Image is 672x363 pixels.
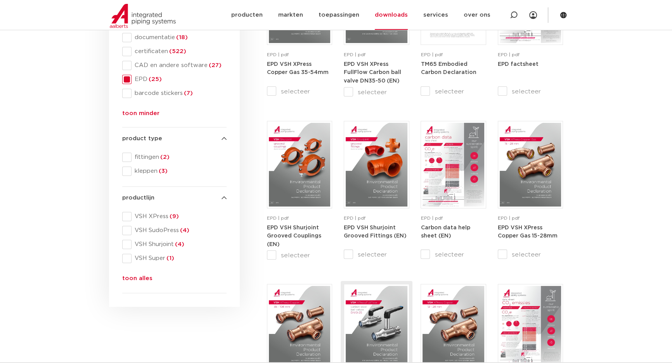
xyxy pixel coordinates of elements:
[267,61,329,76] a: EPD VSH XPress Copper Gas 35-54mm
[421,250,486,259] label: selecteer
[122,134,227,143] h4: product type
[132,34,227,41] span: documentatie
[132,76,227,83] span: EPD
[168,48,186,54] span: (522)
[165,255,174,261] span: (1)
[132,227,227,234] span: VSH SudoPress
[498,216,520,220] span: EPD | pdf
[174,241,184,247] span: (4)
[132,167,227,175] span: kleppen
[132,213,227,220] span: VSH XPress
[122,254,227,263] div: VSH Super(1)
[267,251,332,260] label: selecteer
[122,61,227,70] div: CAD en andere software(27)
[421,225,470,239] a: Carbon data help sheet (EN)
[208,62,222,68] span: (27)
[132,62,227,69] span: CAD en andere software
[421,52,442,57] span: EPD | pdf
[168,213,179,219] span: (9)
[132,255,227,262] span: VSH Super
[122,240,227,249] div: VSH Shurjoint(4)
[122,33,227,42] div: documentatie(18)
[158,168,168,174] span: (3)
[498,87,563,96] label: selecteer
[122,109,159,121] button: toon minder
[122,274,152,286] button: toon alles
[344,225,407,239] a: EPD VSH Shurjoint Grooved Fittings (EN)
[122,153,227,162] div: fittingen(2)
[421,216,442,220] span: EPD | pdf
[344,52,365,57] span: EPD | pdf
[421,87,486,96] label: selecteer
[500,123,561,206] img: VSH-XPress-Copper-Gas-15-28mm_A4EPD_5011481_EN-pdf.jpg
[423,123,484,206] img: Carbon-data-help-sheet-pdf.jpg
[498,61,539,67] a: EPD factsheet
[132,89,227,97] span: barcode stickers
[267,216,289,220] span: EPD | pdf
[498,52,520,57] span: EPD | pdf
[344,216,365,220] span: EPD | pdf
[498,250,563,259] label: selecteer
[132,48,227,55] span: certificaten
[344,61,401,84] a: EPD VSH XPress FullFlow Carbon ball valve DN35-50 (EN)
[122,193,227,203] h4: productlijn
[344,250,409,259] label: selecteer
[147,76,162,82] span: (25)
[498,62,539,67] strong: EPD factsheet
[122,89,227,98] div: barcode stickers(7)
[122,226,227,235] div: VSH SudoPress(4)
[267,87,332,96] label: selecteer
[175,34,188,40] span: (18)
[267,52,289,57] span: EPD | pdf
[346,123,407,206] img: VSH-Shurjoint-Grooved-Fittings_A4EPD_5011523_EN-pdf.jpg
[421,62,476,76] strong: TM65 Embodied Carbon Declaration
[122,47,227,56] div: certificaten(522)
[132,153,227,161] span: fittingen
[179,227,189,233] span: (4)
[267,62,329,76] strong: EPD VSH XPress Copper Gas 35-54mm
[344,62,401,84] strong: EPD VSH XPress FullFlow Carbon ball valve DN35-50 (EN)
[267,225,321,247] a: EPD VSH Shurjoint Grooved Couplings (EN)
[183,90,193,96] span: (7)
[122,212,227,221] div: VSH XPress(9)
[159,154,170,160] span: (2)
[122,75,227,84] div: EPD(25)
[132,241,227,248] span: VSH Shurjoint
[498,225,558,239] a: EPD VSH XPress Copper Gas 15-28mm
[122,167,227,176] div: kleppen(3)
[421,61,476,76] a: TM65 Embodied Carbon Declaration
[269,123,330,206] img: VSH-Shurjoint-Grooved-Couplings_A4EPD_5011512_EN-pdf.jpg
[344,88,409,97] label: selecteer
